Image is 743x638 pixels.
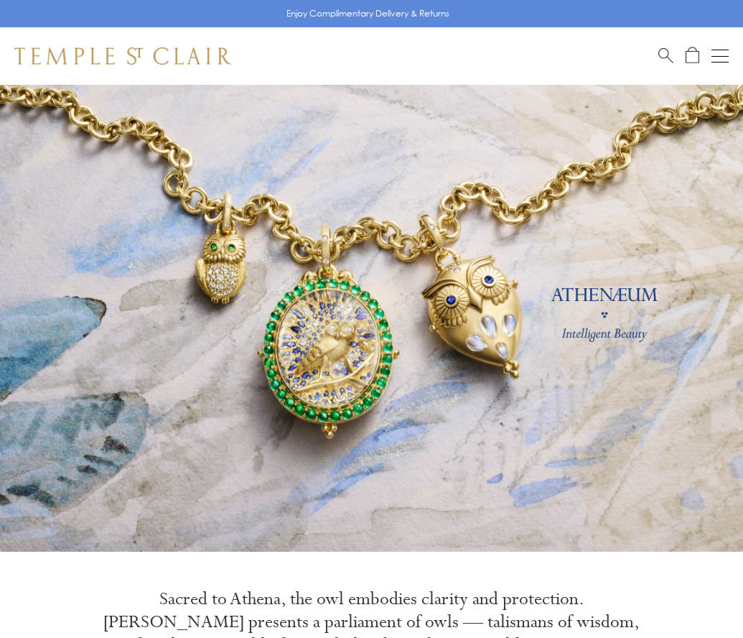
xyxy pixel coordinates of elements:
p: Enjoy Complimentary Delivery & Returns [286,6,449,21]
a: Open Shopping Bag [686,47,699,65]
img: Temple St. Clair [14,47,231,65]
button: Open navigation [711,47,729,65]
a: Search [658,47,673,65]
